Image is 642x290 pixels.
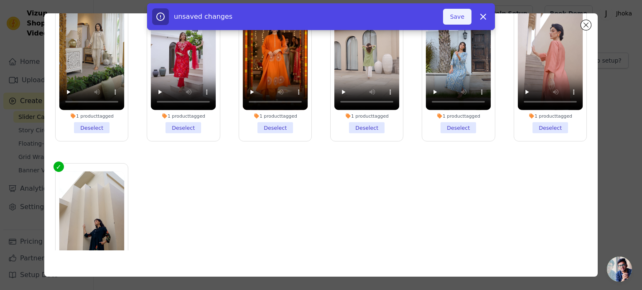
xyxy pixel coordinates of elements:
[242,113,308,119] div: 1 product tagged
[607,257,632,282] div: Open chat
[334,113,400,119] div: 1 product tagged
[174,13,232,20] span: unsaved changes
[59,113,124,119] div: 1 product tagged
[443,9,471,25] button: Save
[426,113,491,119] div: 1 product tagged
[151,113,216,119] div: 1 product tagged
[518,113,583,119] div: 1 product tagged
